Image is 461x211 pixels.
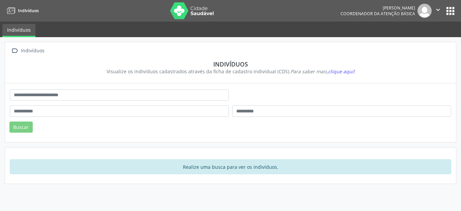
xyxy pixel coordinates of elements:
[5,5,39,16] a: Indivíduos
[291,68,355,75] i: Para saber mais,
[2,24,35,37] a: Indivíduos
[10,46,46,56] a:  Indivíduos
[341,11,415,17] span: Coordenador da Atenção Básica
[15,68,446,75] div: Visualize os indivíduos cadastrados através da ficha de cadastro individual (CDS).
[20,46,46,56] div: Indivíduos
[10,159,451,174] div: Realize uma busca para ver os indivíduos.
[15,60,446,68] div: Indivíduos
[10,46,20,56] i: 
[417,4,432,18] img: img
[328,68,355,75] span: clique aqui!
[18,8,39,14] span: Indivíduos
[444,5,456,17] button: apps
[434,6,442,14] i: 
[341,5,415,11] div: [PERSON_NAME]
[432,4,444,18] button: 
[9,122,33,133] button: Buscar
